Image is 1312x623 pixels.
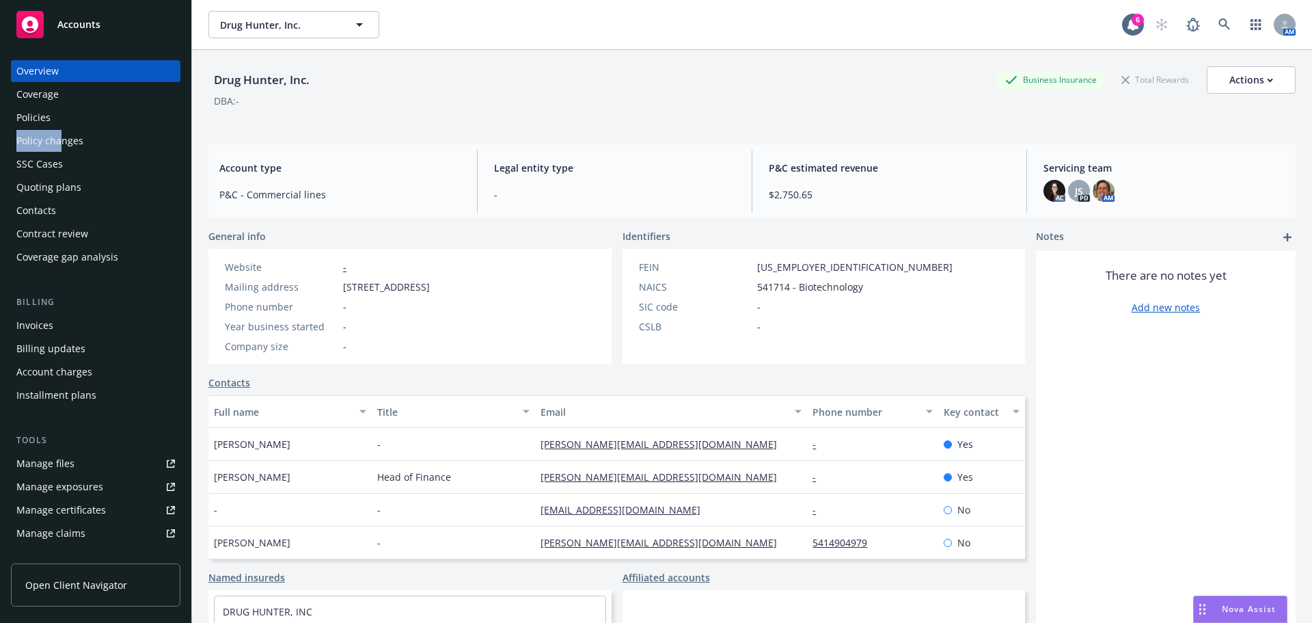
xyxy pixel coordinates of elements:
[812,536,878,549] a: 5414904979
[214,535,290,550] span: [PERSON_NAME]
[16,522,85,544] div: Manage claims
[11,295,180,309] div: Billing
[541,405,787,419] div: Email
[377,405,515,419] div: Title
[225,339,338,354] div: Company size
[214,503,217,517] span: -
[944,405,1004,419] div: Key contact
[11,153,180,175] a: SSC Cases
[807,395,938,428] button: Phone number
[1179,11,1207,38] a: Report a Bug
[1036,229,1064,246] span: Notes
[220,18,338,32] span: Drug Hunter, Inc.
[1193,596,1287,623] button: Nova Assist
[377,503,381,517] span: -
[16,83,59,105] div: Coverage
[1043,180,1065,202] img: photo
[16,453,74,475] div: Manage files
[11,434,180,447] div: Tools
[208,11,379,38] button: Drug Hunter, Inc.
[623,229,670,243] span: Identifiers
[11,107,180,129] a: Policies
[208,229,266,243] span: General info
[1194,596,1211,622] div: Drag to move
[343,261,346,274] a: -
[1279,229,1296,246] a: add
[1211,11,1238,38] a: Search
[16,476,103,498] div: Manage exposures
[219,161,461,175] span: Account type
[16,546,81,568] div: Manage BORs
[757,260,953,274] span: [US_EMPLOYER_IDENTIFICATION_NUMBER]
[219,187,461,202] span: P&C - Commercial lines
[377,535,381,550] span: -
[1229,67,1273,93] div: Actions
[208,395,372,428] button: Full name
[16,153,63,175] div: SSC Cases
[1115,71,1196,88] div: Total Rewards
[639,300,752,314] div: SIC code
[16,315,53,336] div: Invoices
[25,578,127,592] span: Open Client Navigator
[998,71,1104,88] div: Business Insurance
[225,319,338,334] div: Year business started
[494,187,735,202] span: -
[214,405,351,419] div: Full name
[769,161,1010,175] span: P&C estimated revenue
[541,438,788,451] a: [PERSON_NAME][EMAIL_ADDRESS][DOMAIN_NAME]
[639,319,752,334] div: CSLB
[812,470,827,483] a: -
[541,470,788,483] a: [PERSON_NAME][EMAIL_ADDRESS][DOMAIN_NAME]
[769,187,1010,202] span: $2,750.65
[757,300,761,314] span: -
[11,361,180,383] a: Account charges
[343,339,346,354] span: -
[16,499,106,521] div: Manage certificates
[1043,161,1285,175] span: Servicing team
[208,570,285,585] a: Named insureds
[372,395,535,428] button: Title
[957,535,970,550] span: No
[16,60,59,82] div: Overview
[639,260,752,274] div: FEIN
[1242,11,1270,38] a: Switch app
[57,19,100,30] span: Accounts
[623,570,710,585] a: Affiliated accounts
[1222,603,1276,615] span: Nova Assist
[11,83,180,105] a: Coverage
[11,546,180,568] a: Manage BORs
[11,176,180,198] a: Quoting plans
[1148,11,1175,38] a: Start snowing
[11,338,180,360] a: Billing updates
[11,246,180,268] a: Coverage gap analysis
[343,319,346,334] span: -
[377,437,381,451] span: -
[16,223,88,245] div: Contract review
[1106,267,1227,284] span: There are no notes yet
[757,280,863,294] span: 541714 - Biotechnology
[1093,180,1115,202] img: photo
[11,499,180,521] a: Manage certificates
[11,5,180,44] a: Accounts
[11,522,180,544] a: Manage claims
[1132,300,1200,315] a: Add new notes
[494,161,735,175] span: Legal entity type
[16,107,51,129] div: Policies
[16,200,56,222] div: Contacts
[639,280,752,294] div: NAICS
[225,300,338,314] div: Phone number
[16,338,85,360] div: Billing updates
[11,200,180,222] a: Contacts
[214,437,290,451] span: [PERSON_NAME]
[957,437,973,451] span: Yes
[343,300,346,314] span: -
[214,94,239,108] div: DBA: -
[541,503,711,516] a: [EMAIL_ADDRESS][DOMAIN_NAME]
[11,453,180,475] a: Manage files
[1207,66,1296,94] button: Actions
[208,375,250,390] a: Contacts
[1075,184,1083,198] span: JS
[11,60,180,82] a: Overview
[812,503,827,516] a: -
[343,280,430,294] span: [STREET_ADDRESS]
